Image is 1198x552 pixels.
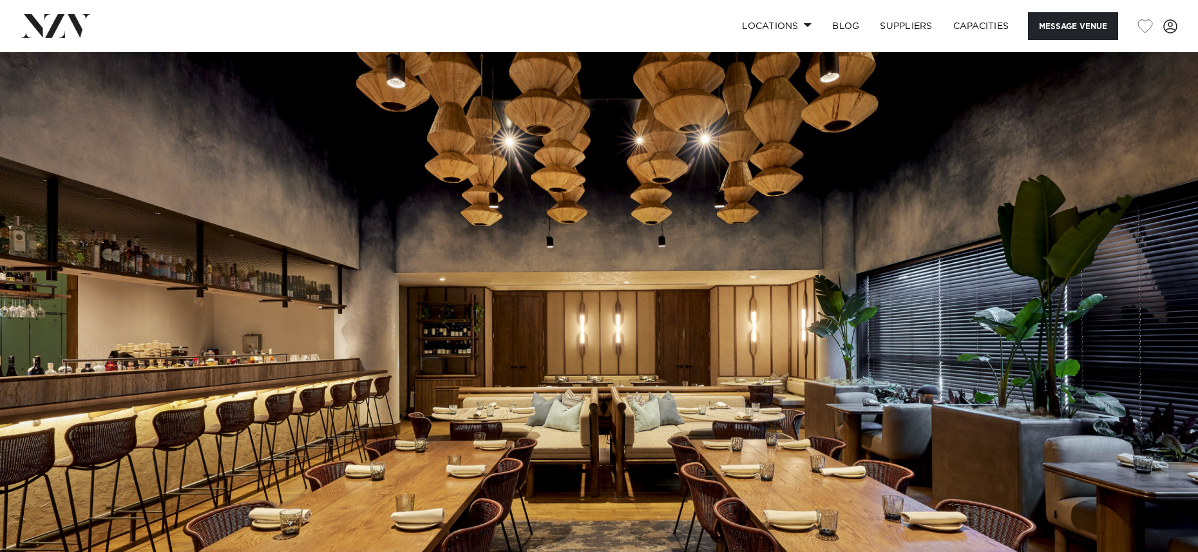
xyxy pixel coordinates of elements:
[21,14,91,37] img: nzv-logo.png
[732,12,822,40] a: Locations
[822,12,870,40] a: BLOG
[870,12,942,40] a: SUPPLIERS
[943,12,1020,40] a: Capacities
[1028,12,1118,40] button: Message Venue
